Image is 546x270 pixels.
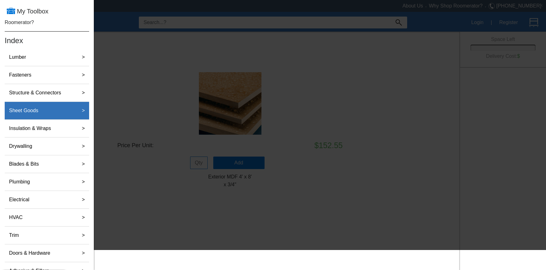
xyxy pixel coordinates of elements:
[7,104,41,117] label: Sheet Goods
[7,176,33,188] label: Plumbing
[79,158,87,170] label: >
[5,66,89,84] button: Fasteners>
[5,84,89,102] button: Structure & Connectors>
[79,247,87,259] label: >
[5,31,89,46] h4: Index
[5,102,89,120] button: Sheet Goods>
[79,140,87,152] label: >
[5,20,34,25] a: Roomerator?
[5,155,89,173] button: Blades & Bits>
[5,120,89,137] button: Insulation & Wraps>
[7,211,25,224] label: HVAC
[79,104,87,117] label: >
[7,122,53,135] label: Insulation & Wraps
[5,48,89,66] button: Lumber>
[7,140,35,152] label: Drywalling
[7,51,28,63] label: Lumber
[5,8,48,15] a: My Toolbox
[5,137,89,155] button: Drywalling>
[79,69,87,81] label: >
[7,229,21,242] label: Trim
[79,176,87,188] label: >
[5,227,89,244] button: Trim>
[79,229,87,242] label: >
[79,87,87,99] label: >
[5,191,89,209] button: Electrical>
[79,51,87,63] label: >
[5,173,89,191] button: Plumbing>
[7,247,53,259] label: Doors & Hardware
[79,211,87,224] label: >
[7,69,34,81] label: Fasteners
[7,193,32,206] label: Electrical
[5,244,89,262] button: Doors & Hardware>
[7,158,41,170] label: Blades & Bits
[5,209,89,227] button: HVAC>
[79,122,87,135] label: >
[7,87,63,99] label: Structure & Connectors
[79,193,87,206] label: >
